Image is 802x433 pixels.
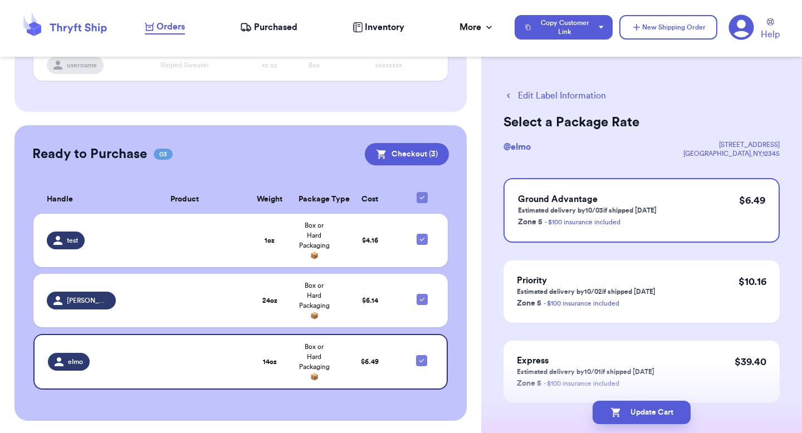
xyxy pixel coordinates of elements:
[265,237,275,244] strong: 1 oz
[518,195,598,204] span: Ground Advantage
[145,20,185,35] a: Orders
[459,21,495,34] div: More
[517,367,654,376] p: Estimated delivery by 10/01 if shipped [DATE]
[761,18,780,41] a: Help
[362,237,378,244] span: $ 4.16
[735,354,766,370] p: $ 39.40
[67,236,78,245] span: test
[292,185,336,214] th: Package Type
[362,297,378,304] span: $ 6.14
[47,194,73,205] span: Handle
[518,206,657,215] p: Estimated delivery by 10/03 if shipped [DATE]
[32,145,147,163] h2: Ready to Purchase
[503,89,606,102] button: Edit Label Information
[365,21,404,34] span: Inventory
[503,142,531,151] span: @ elmo
[361,358,379,365] span: $ 6.49
[262,62,277,68] span: xx oz
[336,185,403,214] th: Cost
[518,218,542,226] span: Zone 5
[247,185,292,214] th: Weight
[619,15,717,40] button: New Shipping Order
[67,296,109,305] span: [PERSON_NAME]
[309,62,320,68] span: Box
[515,15,613,40] button: Copy Customer Link
[157,20,185,33] span: Orders
[739,274,766,289] p: $ 10.16
[593,401,691,424] button: Update Cart
[683,140,780,149] div: [STREET_ADDRESS]
[123,185,247,214] th: Product
[375,62,402,68] span: xxxxxxxx
[739,193,765,208] p: $ 6.49
[517,299,541,307] span: Zone 5
[254,21,297,34] span: Purchased
[353,21,404,34] a: Inventory
[240,21,297,34] a: Purchased
[683,149,780,158] div: [GEOGRAPHIC_DATA] , NY , 12345
[67,61,97,70] span: username
[365,143,449,165] button: Checkout (3)
[517,287,656,296] p: Estimated delivery by 10/02 if shipped [DATE]
[545,219,620,225] a: - $100 insurance included
[154,149,173,160] span: 03
[299,222,330,259] span: Box or Hard Packaging 📦
[761,28,780,41] span: Help
[299,343,330,380] span: Box or Hard Packaging 📦
[262,297,277,304] strong: 24 oz
[263,358,277,365] strong: 14 oz
[517,276,547,285] span: Priority
[68,357,83,366] span: elmo
[517,380,541,387] span: Zone 5
[544,300,619,307] a: - $100 insurance included
[544,380,619,387] a: - $100 insurance included
[160,62,209,68] span: Striped Sweater
[517,356,549,365] span: Express
[503,114,780,131] h2: Select a Package Rate
[299,282,330,319] span: Box or Hard Packaging 📦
